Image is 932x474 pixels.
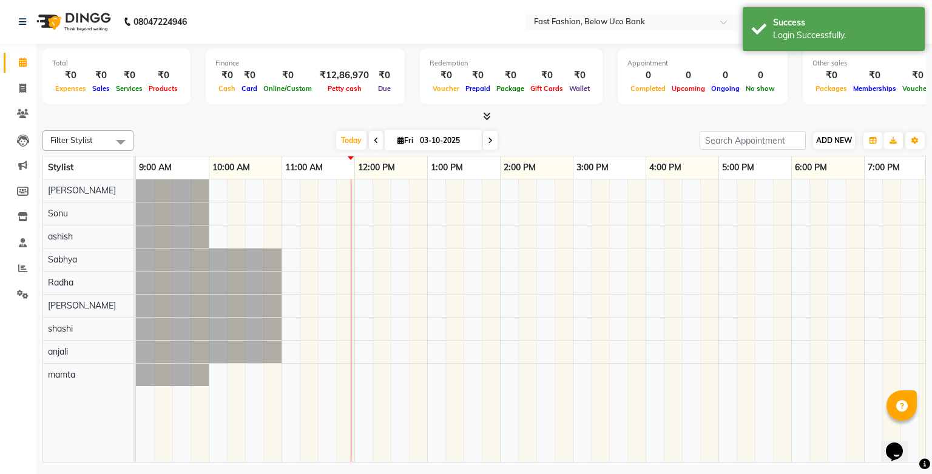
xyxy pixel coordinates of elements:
[527,84,566,93] span: Gift Cards
[430,58,593,68] div: Redemption
[146,68,181,82] div: ₹0
[743,68,778,82] div: 0
[627,84,669,93] span: Completed
[865,159,903,176] a: 7:00 PM
[48,369,75,380] span: mamta
[430,68,462,82] div: ₹0
[48,185,116,196] span: [PERSON_NAME]
[573,159,612,176] a: 3:00 PM
[428,159,466,176] a: 1:00 PM
[501,159,539,176] a: 2:00 PM
[813,132,855,149] button: ADD NEW
[282,159,326,176] a: 11:00 AM
[646,159,684,176] a: 4:00 PM
[238,68,260,82] div: ₹0
[792,159,830,176] a: 6:00 PM
[133,5,187,39] b: 08047224946
[48,254,77,265] span: Sabhya
[48,346,68,357] span: anjali
[355,159,398,176] a: 12:00 PM
[215,68,238,82] div: ₹0
[430,84,462,93] span: Voucher
[48,208,68,219] span: Sonu
[48,300,116,311] span: [PERSON_NAME]
[48,323,73,334] span: shashi
[238,84,260,93] span: Card
[48,231,73,242] span: ashish
[215,58,395,68] div: Finance
[48,162,73,173] span: Stylist
[52,84,89,93] span: Expenses
[816,136,852,145] span: ADD NEW
[773,29,916,42] div: Login Successfully.
[215,84,238,93] span: Cash
[325,84,365,93] span: Petty cash
[462,68,493,82] div: ₹0
[708,84,743,93] span: Ongoing
[394,136,416,145] span: Fri
[627,58,778,68] div: Appointment
[566,84,593,93] span: Wallet
[260,68,315,82] div: ₹0
[627,68,669,82] div: 0
[113,68,146,82] div: ₹0
[493,84,527,93] span: Package
[336,131,366,150] span: Today
[50,135,93,145] span: Filter Stylist
[315,68,374,82] div: ₹12,86,970
[374,68,395,82] div: ₹0
[260,84,315,93] span: Online/Custom
[493,68,527,82] div: ₹0
[773,16,916,29] div: Success
[89,68,113,82] div: ₹0
[375,84,394,93] span: Due
[113,84,146,93] span: Services
[850,84,899,93] span: Memberships
[700,131,806,150] input: Search Appointment
[812,84,850,93] span: Packages
[669,68,708,82] div: 0
[719,159,757,176] a: 5:00 PM
[669,84,708,93] span: Upcoming
[527,68,566,82] div: ₹0
[416,132,477,150] input: 2025-10-03
[812,68,850,82] div: ₹0
[743,84,778,93] span: No show
[708,68,743,82] div: 0
[136,159,175,176] a: 9:00 AM
[146,84,181,93] span: Products
[566,68,593,82] div: ₹0
[52,68,89,82] div: ₹0
[89,84,113,93] span: Sales
[881,426,920,462] iframe: chat widget
[52,58,181,68] div: Total
[48,277,73,288] span: Radha
[209,159,253,176] a: 10:00 AM
[31,5,114,39] img: logo
[462,84,493,93] span: Prepaid
[850,68,899,82] div: ₹0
